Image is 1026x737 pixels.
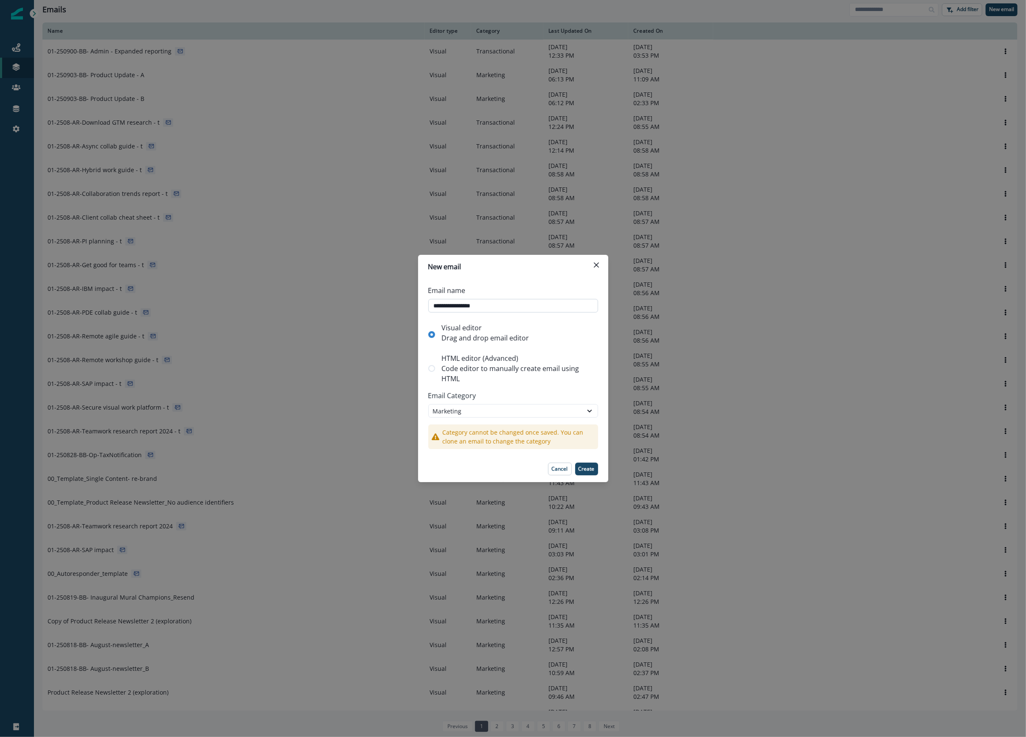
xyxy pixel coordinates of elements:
p: New email [428,262,461,272]
p: Visual editor [442,323,529,333]
p: Drag and drop email editor [442,333,529,343]
p: Create [579,466,595,472]
button: Create [575,463,598,475]
p: HTML editor (Advanced) [442,353,595,363]
button: Close [590,258,603,272]
p: Code editor to manually create email using HTML [442,363,595,384]
p: Email Category [428,387,598,404]
button: Cancel [548,463,572,475]
p: Email name [428,285,466,296]
p: Category cannot be changed once saved. You can clone an email to change the category [443,428,595,446]
p: Cancel [552,466,568,472]
div: Marketing [433,407,578,416]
